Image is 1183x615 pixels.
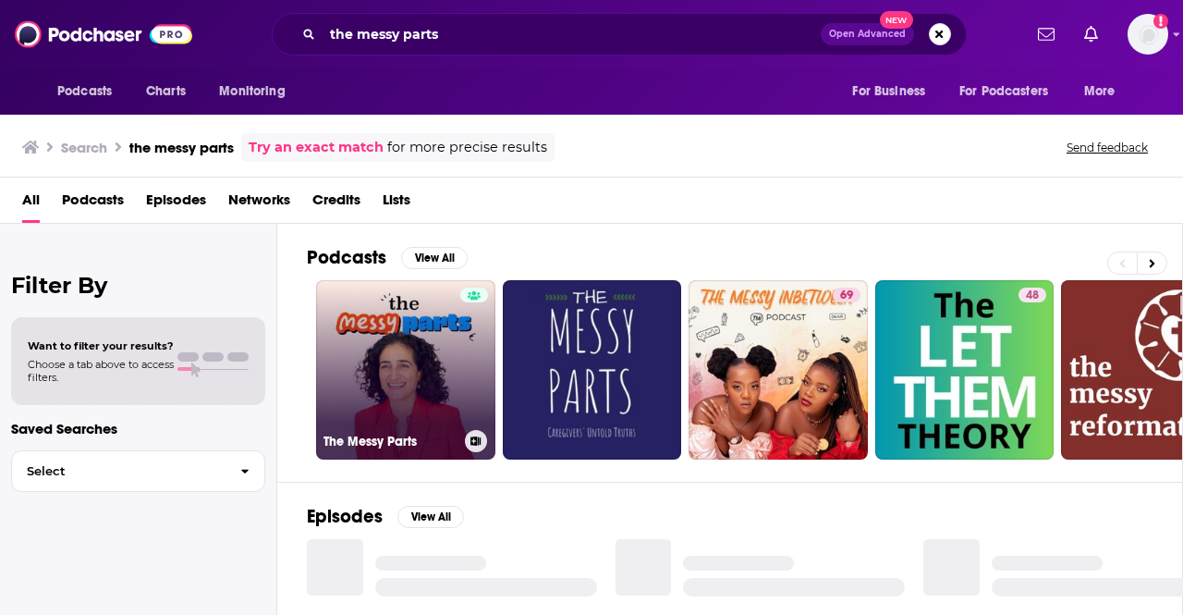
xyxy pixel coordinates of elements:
[57,79,112,105] span: Podcasts
[1128,14,1168,55] img: User Profile
[323,434,457,449] h3: The Messy Parts
[1031,18,1062,50] a: Show notifications dropdown
[839,74,948,109] button: open menu
[134,74,197,109] a: Charts
[307,505,383,528] h2: Episodes
[12,465,226,477] span: Select
[833,288,860,302] a: 69
[1077,18,1105,50] a: Show notifications dropdown
[959,79,1048,105] span: For Podcasters
[1084,79,1116,105] span: More
[316,280,495,460] a: The Messy Parts
[397,506,464,528] button: View All
[228,185,290,223] a: Networks
[219,79,285,105] span: Monitoring
[1026,287,1039,305] span: 48
[62,185,124,223] a: Podcasts
[383,185,410,223] a: Lists
[880,11,913,29] span: New
[821,23,914,45] button: Open AdvancedNew
[1071,74,1139,109] button: open menu
[307,246,386,269] h2: Podcasts
[307,505,464,528] a: EpisodesView All
[323,19,821,49] input: Search podcasts, credits, & more...
[272,13,967,55] div: Search podcasts, credits, & more...
[840,287,853,305] span: 69
[401,247,468,269] button: View All
[11,450,265,492] button: Select
[1128,14,1168,55] button: Show profile menu
[307,246,468,269] a: PodcastsView All
[22,185,40,223] a: All
[28,339,174,352] span: Want to filter your results?
[689,280,868,460] a: 69
[1018,288,1046,302] a: 48
[852,79,925,105] span: For Business
[1153,14,1168,29] svg: Add a profile image
[28,358,174,384] span: Choose a tab above to access filters.
[61,139,107,156] h3: Search
[15,17,192,52] img: Podchaser - Follow, Share and Rate Podcasts
[11,272,265,299] h2: Filter By
[11,420,265,437] p: Saved Searches
[146,185,206,223] a: Episodes
[875,280,1055,460] a: 48
[249,137,384,158] a: Try an exact match
[947,74,1075,109] button: open menu
[829,30,906,39] span: Open Advanced
[146,79,186,105] span: Charts
[129,139,234,156] h3: the messy parts
[44,74,136,109] button: open menu
[1128,14,1168,55] span: Logged in as LTsub
[1061,140,1153,155] button: Send feedback
[387,137,547,158] span: for more precise results
[206,74,309,109] button: open menu
[312,185,360,223] a: Credits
